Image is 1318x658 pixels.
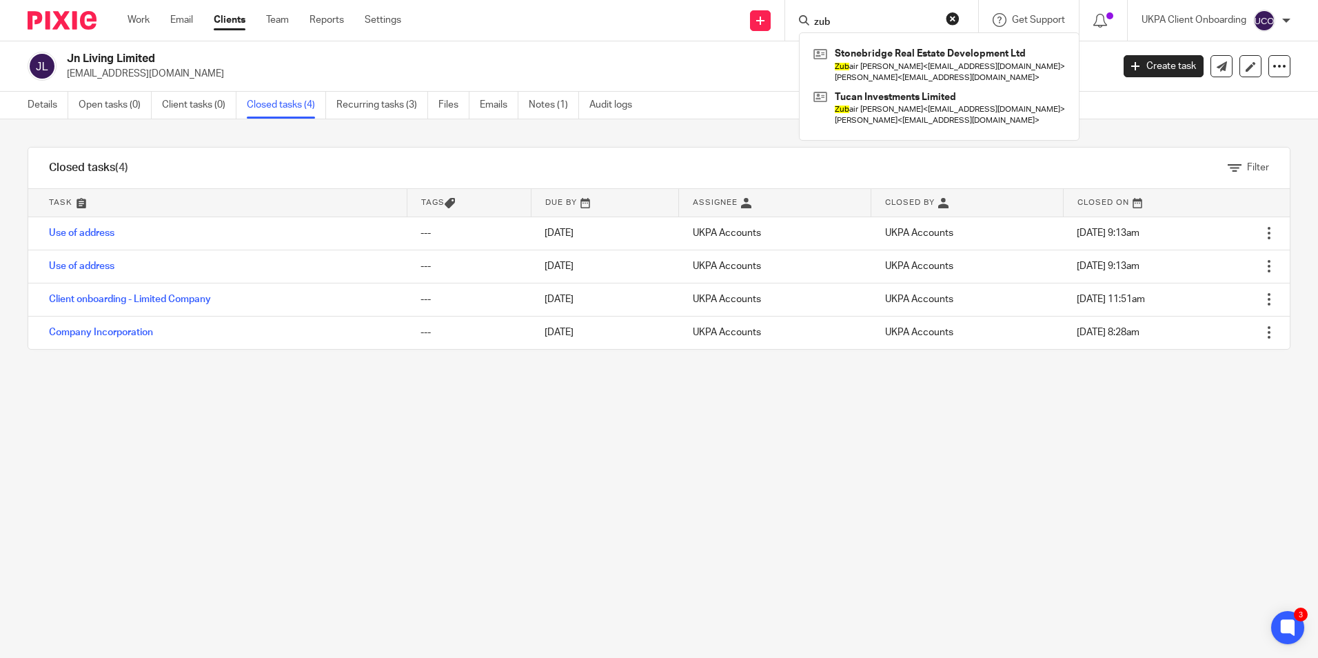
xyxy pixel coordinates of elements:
[531,283,679,316] td: [DATE]
[589,92,642,119] a: Audit logs
[67,67,1103,81] p: [EMAIL_ADDRESS][DOMAIN_NAME]
[420,259,517,273] div: ---
[49,328,153,337] a: Company Incorporation
[162,92,236,119] a: Client tasks (0)
[1012,15,1065,25] span: Get Support
[531,250,679,283] td: [DATE]
[310,13,344,27] a: Reports
[420,326,517,339] div: ---
[946,12,960,26] button: Clear
[420,226,517,240] div: ---
[679,250,871,283] td: UKPA Accounts
[480,92,518,119] a: Emails
[679,316,871,349] td: UKPA Accounts
[885,228,953,238] span: UKPA Accounts
[365,13,401,27] a: Settings
[28,52,57,81] img: svg%3E
[115,162,128,173] span: (4)
[1077,261,1139,271] span: [DATE] 9:13am
[531,316,679,349] td: [DATE]
[531,217,679,250] td: [DATE]
[1294,608,1308,621] div: 3
[1077,295,1145,304] span: [DATE] 11:51am
[885,261,953,271] span: UKPA Accounts
[247,92,326,119] a: Closed tasks (4)
[49,295,211,304] a: Client onboarding - Limited Company
[420,292,517,306] div: ---
[170,13,193,27] a: Email
[266,13,289,27] a: Team
[885,295,953,304] span: UKPA Accounts
[49,228,114,238] a: Use of address
[28,11,97,30] img: Pixie
[438,92,469,119] a: Files
[679,217,871,250] td: UKPA Accounts
[336,92,428,119] a: Recurring tasks (3)
[28,92,68,119] a: Details
[79,92,152,119] a: Open tasks (0)
[1077,228,1139,238] span: [DATE] 9:13am
[214,13,245,27] a: Clients
[49,261,114,271] a: Use of address
[1253,10,1275,32] img: svg%3E
[1247,163,1269,172] span: Filter
[67,52,895,66] h2: Jn Living Limited
[49,161,128,175] h1: Closed tasks
[679,283,871,316] td: UKPA Accounts
[529,92,579,119] a: Notes (1)
[1142,13,1246,27] p: UKPA Client Onboarding
[813,17,937,29] input: Search
[1124,55,1204,77] a: Create task
[128,13,150,27] a: Work
[407,189,531,217] th: Tags
[1077,328,1139,337] span: [DATE] 8:28am
[885,328,953,337] span: UKPA Accounts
